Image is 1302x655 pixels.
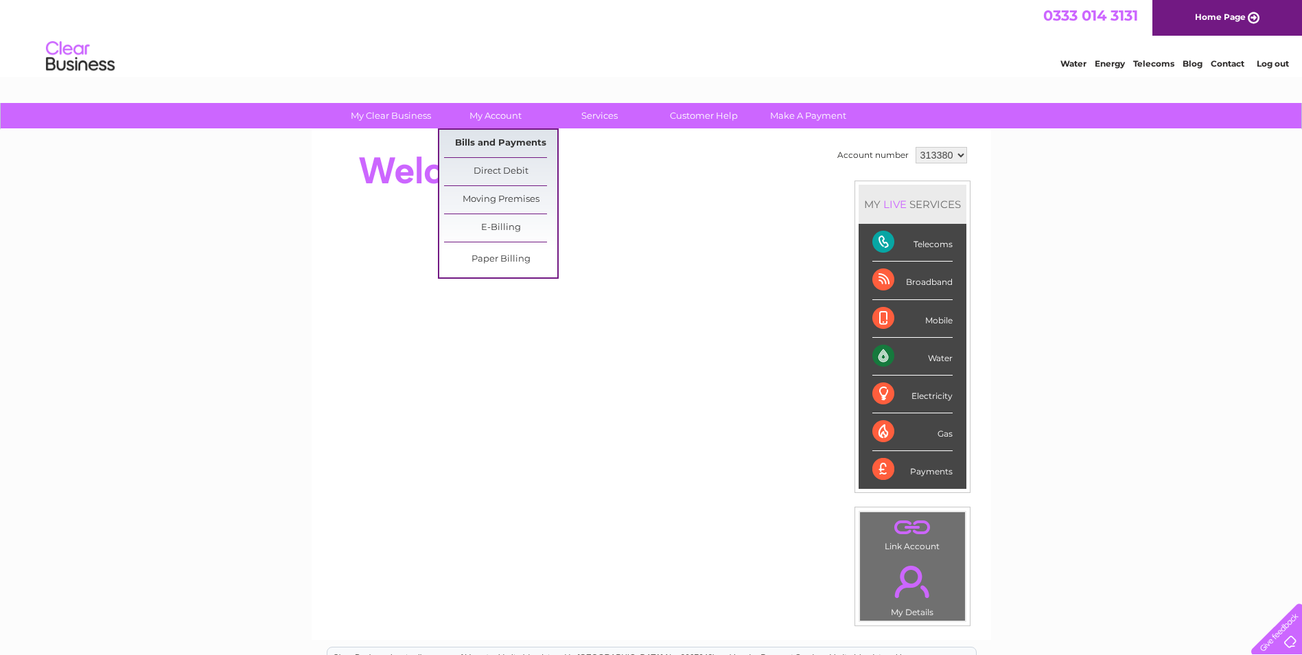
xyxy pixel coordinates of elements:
[881,198,909,211] div: LIVE
[45,36,115,78] img: logo.png
[872,262,953,299] div: Broadband
[834,143,912,167] td: Account number
[444,158,557,185] a: Direct Debit
[752,103,865,128] a: Make A Payment
[543,103,656,128] a: Services
[1043,7,1138,24] a: 0333 014 3131
[334,103,447,128] a: My Clear Business
[872,224,953,262] div: Telecoms
[859,512,966,555] td: Link Account
[444,246,557,273] a: Paper Billing
[859,185,966,224] div: MY SERVICES
[444,130,557,157] a: Bills and Payments
[1133,58,1174,69] a: Telecoms
[647,103,760,128] a: Customer Help
[872,413,953,451] div: Gas
[859,554,966,621] td: My Details
[872,300,953,338] div: Mobile
[872,376,953,413] div: Electricity
[444,214,557,242] a: E-Billing
[1095,58,1125,69] a: Energy
[872,338,953,376] div: Water
[444,186,557,214] a: Moving Premises
[872,451,953,488] div: Payments
[863,558,962,606] a: .
[1257,58,1289,69] a: Log out
[863,516,962,540] a: .
[1211,58,1244,69] a: Contact
[327,8,976,67] div: Clear Business is a trading name of Verastar Limited (registered in [GEOGRAPHIC_DATA] No. 3667643...
[1183,58,1202,69] a: Blog
[1060,58,1086,69] a: Water
[439,103,552,128] a: My Account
